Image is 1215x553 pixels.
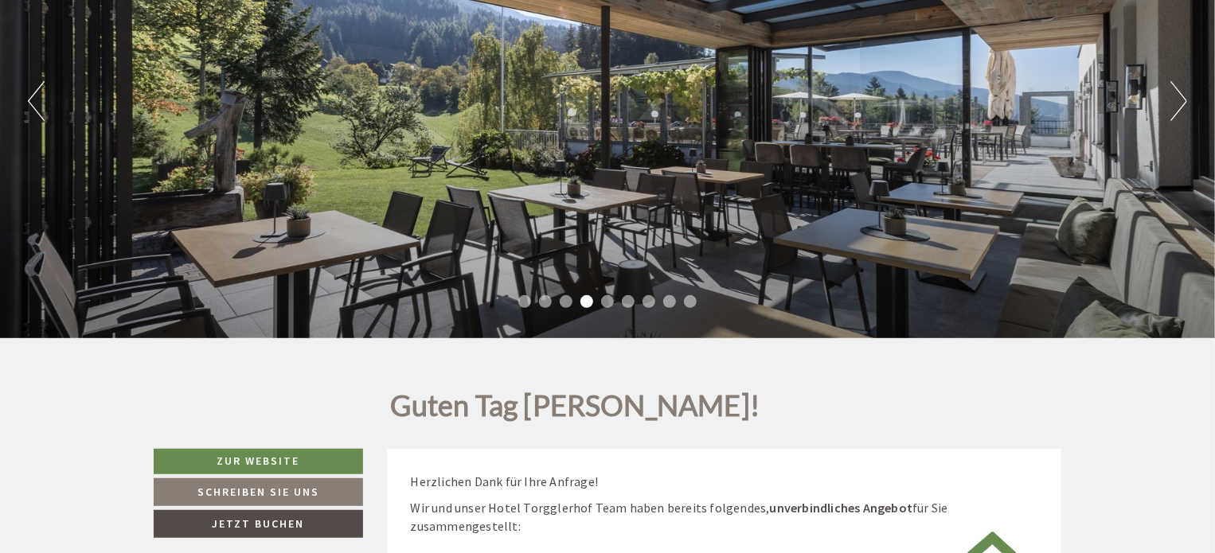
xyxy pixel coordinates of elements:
[411,473,1038,491] p: Herzlichen Dank für Ihre Anfrage!
[1170,81,1187,121] button: Next
[264,13,363,40] div: Donnerstag
[770,500,913,516] strong: unverbindliches Angebot
[28,81,45,121] button: Previous
[13,44,260,92] div: Guten Tag, wie können wir Ihnen helfen?
[25,78,252,89] small: 18:00
[154,478,363,506] a: Schreiben Sie uns
[411,499,1038,535] p: Wir und unser Hotel Torgglerhof Team haben bereits folgendes, für Sie zusammengestellt:
[154,510,363,538] a: Jetzt buchen
[391,390,760,430] h1: Guten Tag [PERSON_NAME]!
[25,47,252,60] div: [GEOGRAPHIC_DATA]
[532,419,627,447] button: Senden
[154,449,363,474] a: Zur Website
